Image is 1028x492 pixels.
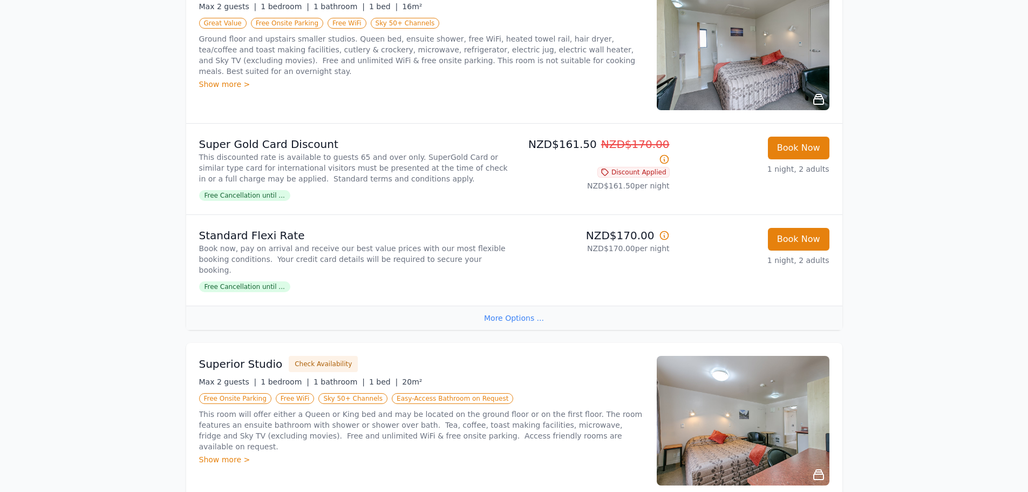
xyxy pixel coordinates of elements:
[199,228,510,243] p: Standard Flexi Rate
[199,378,257,386] span: Max 2 guests |
[289,356,358,372] button: Check Availability
[199,33,644,77] p: Ground floor and upstairs smaller studios. Queen bed, ensuite shower, free WiFi, heated towel rai...
[314,378,365,386] span: 1 bathroom |
[199,137,510,152] p: Super Gold Card Discount
[199,393,271,404] span: Free Onsite Parking
[402,378,422,386] span: 20m²
[251,18,323,29] span: Free Onsite Parking
[369,2,398,11] span: 1 bed |
[199,152,510,184] p: This discounted rate is available to guests 65 and over only. SuperGold Card or similar type card...
[392,393,513,404] span: Easy-Access Bathroom on Request
[199,2,257,11] span: Max 2 guests |
[328,18,366,29] span: Free WiFi
[768,137,829,159] button: Book Now
[519,243,670,254] p: NZD$170.00 per night
[199,79,644,90] div: Show more >
[199,454,644,465] div: Show more >
[371,18,440,29] span: Sky 50+ Channels
[199,356,283,372] h3: Superior Studio
[519,228,670,243] p: NZD$170.00
[199,243,510,275] p: Book now, pay on arrival and receive our best value prices with our most flexible booking conditi...
[678,255,829,266] p: 1 night, 2 adults
[199,409,644,452] p: This room will offer either a Queen or King bed and may be located on the ground floor or on the ...
[519,180,670,191] p: NZD$161.50 per night
[276,393,315,404] span: Free WiFi
[678,164,829,174] p: 1 night, 2 adults
[597,167,670,178] span: Discount Applied
[186,306,842,330] div: More Options ...
[314,2,365,11] span: 1 bathroom |
[768,228,829,251] button: Book Now
[369,378,398,386] span: 1 bed |
[601,138,670,151] span: NZD$170.00
[261,2,309,11] span: 1 bedroom |
[199,190,290,201] span: Free Cancellation until ...
[199,281,290,292] span: Free Cancellation until ...
[261,378,309,386] span: 1 bedroom |
[199,18,247,29] span: Great Value
[318,393,387,404] span: Sky 50+ Channels
[519,137,670,167] p: NZD$161.50
[402,2,422,11] span: 16m²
